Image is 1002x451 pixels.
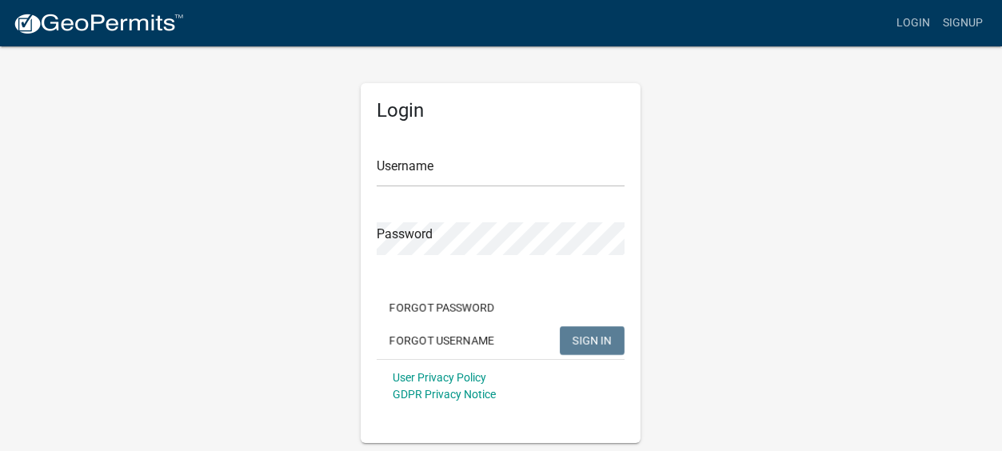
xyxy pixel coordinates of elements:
[377,293,507,322] button: Forgot Password
[393,371,486,384] a: User Privacy Policy
[890,8,936,38] a: Login
[560,326,625,355] button: SIGN IN
[377,99,625,122] h5: Login
[936,8,989,38] a: Signup
[573,333,612,346] span: SIGN IN
[393,388,496,401] a: GDPR Privacy Notice
[377,326,507,355] button: Forgot Username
